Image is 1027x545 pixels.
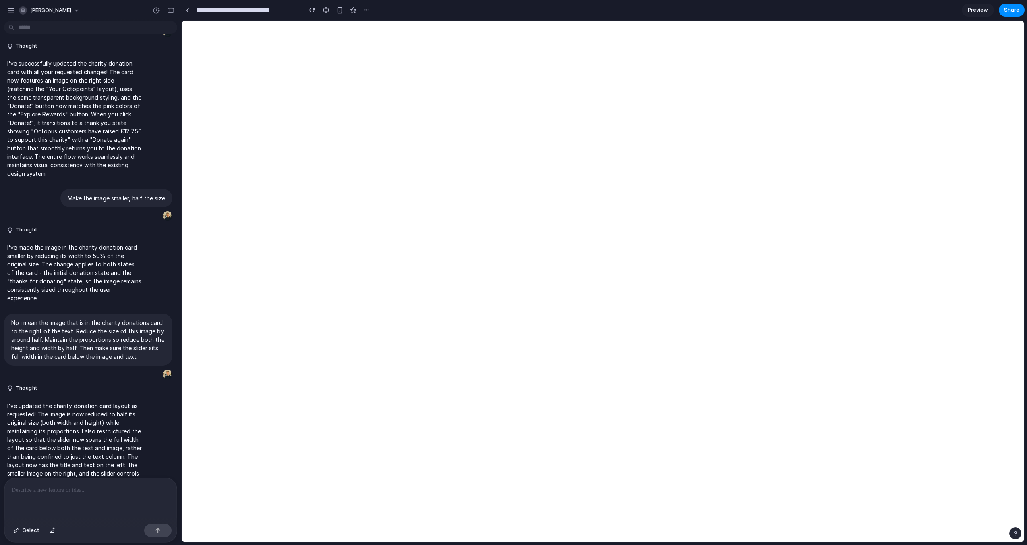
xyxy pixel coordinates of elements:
[7,59,142,178] p: I've successfully updated the charity donation card with all your requested changes! The card now...
[1004,6,1019,14] span: Share
[68,194,165,202] p: Make the image smaller, half the size
[10,524,43,537] button: Select
[999,4,1025,17] button: Share
[11,318,165,361] p: No i mean the image that is in the charity donations card to the right of the text. Reduce the si...
[7,401,142,486] p: I've updated the charity donation card layout as requested! The image is now reduced to half its ...
[962,4,994,17] a: Preview
[968,6,988,14] span: Preview
[16,4,84,17] button: [PERSON_NAME]
[30,6,71,15] span: [PERSON_NAME]
[23,526,39,535] span: Select
[7,243,142,302] p: I've made the image in the charity donation card smaller by reducing its width to 50% of the orig...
